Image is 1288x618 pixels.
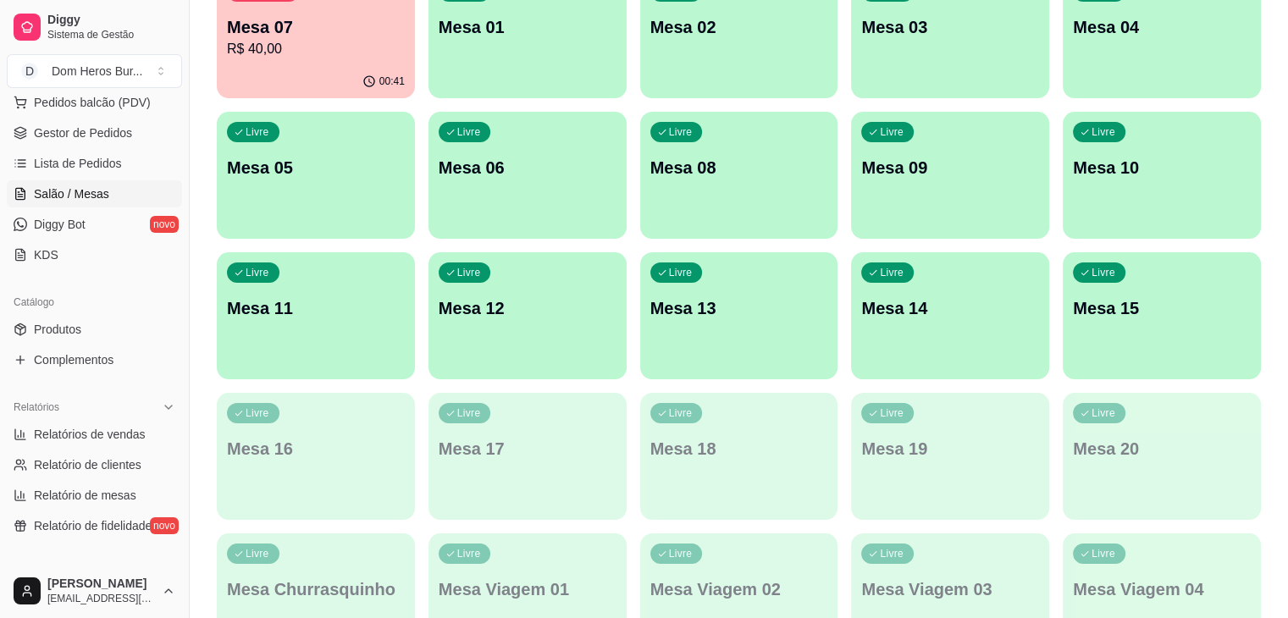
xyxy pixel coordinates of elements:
[861,15,1039,39] p: Mesa 03
[7,241,182,268] a: KDS
[14,400,59,414] span: Relatórios
[1073,577,1251,601] p: Mesa Viagem 04
[21,63,38,80] span: D
[880,125,904,139] p: Livre
[1073,15,1251,39] p: Mesa 04
[34,94,151,111] span: Pedidos balcão (PDV)
[34,246,58,263] span: KDS
[851,112,1049,239] button: LivreMesa 09
[7,54,182,88] button: Select a team
[640,393,838,520] button: LivreMesa 18
[851,393,1049,520] button: LivreMesa 19
[7,150,182,177] a: Lista de Pedidos
[34,517,152,534] span: Relatório de fidelidade
[7,451,182,478] a: Relatório de clientes
[7,211,182,238] a: Diggy Botnovo
[217,252,415,379] button: LivreMesa 11
[1073,156,1251,179] p: Mesa 10
[34,456,141,473] span: Relatório de clientes
[34,351,113,368] span: Complementos
[47,577,155,592] span: [PERSON_NAME]
[640,112,838,239] button: LivreMesa 08
[52,63,142,80] div: Dom Heros Bur ...
[457,125,481,139] p: Livre
[34,321,81,338] span: Produtos
[7,289,182,316] div: Catálogo
[7,482,182,509] a: Relatório de mesas
[457,547,481,560] p: Livre
[7,89,182,116] button: Pedidos balcão (PDV)
[217,393,415,520] button: LivreMesa 16
[227,156,405,179] p: Mesa 05
[7,512,182,539] a: Relatório de fidelidadenovo
[1092,406,1115,420] p: Livre
[246,125,269,139] p: Livre
[217,112,415,239] button: LivreMesa 05
[227,437,405,461] p: Mesa 16
[439,577,616,601] p: Mesa Viagem 01
[457,266,481,279] p: Livre
[457,406,481,420] p: Livre
[1092,125,1115,139] p: Livre
[428,252,627,379] button: LivreMesa 12
[246,406,269,420] p: Livre
[227,577,405,601] p: Mesa Churrasquinho
[439,156,616,179] p: Mesa 06
[439,15,616,39] p: Mesa 01
[861,296,1039,320] p: Mesa 14
[34,426,146,443] span: Relatórios de vendas
[1092,547,1115,560] p: Livre
[439,296,616,320] p: Mesa 12
[7,316,182,343] a: Produtos
[7,421,182,448] a: Relatórios de vendas
[1092,266,1115,279] p: Livre
[669,266,693,279] p: Livre
[1063,393,1261,520] button: LivreMesa 20
[34,185,109,202] span: Salão / Mesas
[7,180,182,207] a: Salão / Mesas
[880,266,904,279] p: Livre
[650,156,828,179] p: Mesa 08
[227,39,405,59] p: R$ 40,00
[7,119,182,146] a: Gestor de Pedidos
[227,296,405,320] p: Mesa 11
[7,7,182,47] a: DiggySistema de Gestão
[7,571,182,611] button: [PERSON_NAME][EMAIL_ADDRESS][DOMAIN_NAME]
[861,577,1039,601] p: Mesa Viagem 03
[34,155,122,172] span: Lista de Pedidos
[246,547,269,560] p: Livre
[1063,252,1261,379] button: LivreMesa 15
[47,13,175,28] span: Diggy
[7,560,182,587] div: Gerenciar
[34,487,136,504] span: Relatório de mesas
[47,592,155,605] span: [EMAIL_ADDRESS][DOMAIN_NAME]
[1063,112,1261,239] button: LivreMesa 10
[246,266,269,279] p: Livre
[880,406,904,420] p: Livre
[1073,296,1251,320] p: Mesa 15
[861,437,1039,461] p: Mesa 19
[640,252,838,379] button: LivreMesa 13
[379,74,405,88] p: 00:41
[650,437,828,461] p: Mesa 18
[650,15,828,39] p: Mesa 02
[650,577,828,601] p: Mesa Viagem 02
[650,296,828,320] p: Mesa 13
[669,406,693,420] p: Livre
[669,547,693,560] p: Livre
[7,346,182,373] a: Complementos
[851,252,1049,379] button: LivreMesa 14
[34,124,132,141] span: Gestor de Pedidos
[861,156,1039,179] p: Mesa 09
[880,547,904,560] p: Livre
[428,393,627,520] button: LivreMesa 17
[1073,437,1251,461] p: Mesa 20
[227,15,405,39] p: Mesa 07
[428,112,627,239] button: LivreMesa 06
[47,28,175,41] span: Sistema de Gestão
[439,437,616,461] p: Mesa 17
[669,125,693,139] p: Livre
[34,216,86,233] span: Diggy Bot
